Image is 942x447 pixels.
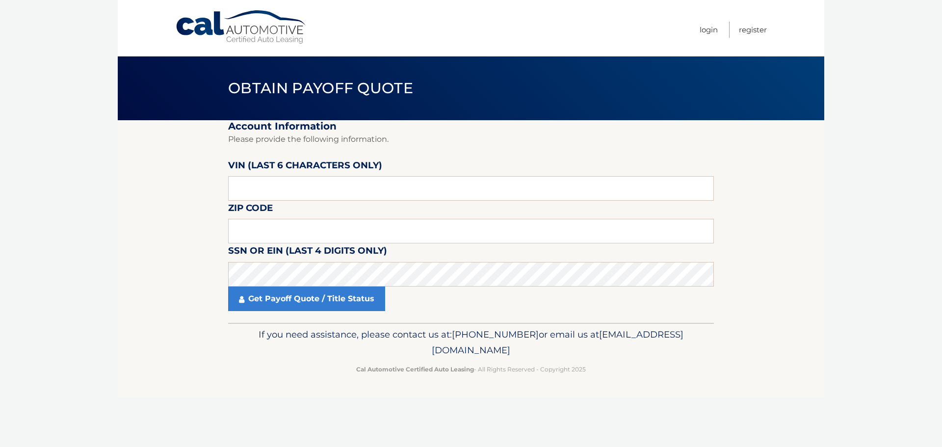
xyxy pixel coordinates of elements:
label: VIN (last 6 characters only) [228,158,382,176]
a: Get Payoff Quote / Title Status [228,287,385,311]
strong: Cal Automotive Certified Auto Leasing [356,366,474,373]
label: Zip Code [228,201,273,219]
a: Cal Automotive [175,10,308,45]
p: If you need assistance, please contact us at: or email us at [235,327,707,358]
h2: Account Information [228,120,714,132]
p: - All Rights Reserved - Copyright 2025 [235,364,707,374]
label: SSN or EIN (last 4 digits only) [228,243,387,262]
a: Login [700,22,718,38]
span: Obtain Payoff Quote [228,79,413,97]
a: Register [739,22,767,38]
p: Please provide the following information. [228,132,714,146]
span: [PHONE_NUMBER] [452,329,539,340]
